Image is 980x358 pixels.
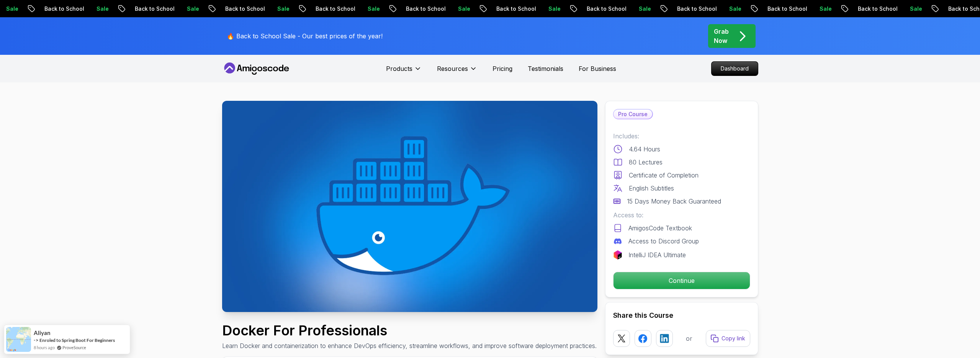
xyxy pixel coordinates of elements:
p: Sale [541,5,565,13]
p: Grab Now [714,27,729,45]
p: or [686,334,692,343]
a: Enroled to Spring Boot For Beginners [39,337,115,343]
p: Sale [179,5,204,13]
p: Back to School [308,5,360,13]
span: -> [34,337,39,343]
p: Learn Docker and containerization to enhance DevOps efficiency, streamline workflows, and improve... [222,341,597,350]
p: Sale [450,5,475,13]
p: 15 Days Money Back Guaranteed [627,197,721,206]
p: Back to School [669,5,722,13]
span: 8 hours ago [34,344,55,351]
a: ProveSource [62,344,86,351]
h1: Docker For Professionals [222,323,597,338]
h2: Share this Course [613,310,750,321]
img: jetbrains logo [613,250,622,259]
p: 🔥 Back to School Sale - Our best prices of the year! [227,31,383,41]
p: Copy link [722,335,745,342]
p: Sale [902,5,927,13]
p: Back to School [37,5,89,13]
button: Copy link [706,330,750,347]
p: Back to School [218,5,270,13]
p: Sale [270,5,294,13]
p: AmigosCode Textbook [628,223,692,233]
p: 80 Lectures [629,158,663,167]
p: Sale [89,5,113,13]
a: For Business [579,64,616,73]
a: Dashboard [711,61,758,76]
p: Pro Course [614,110,652,119]
button: Resources [437,64,477,79]
a: Testimonials [528,64,563,73]
p: IntelliJ IDEA Ultimate [628,250,686,259]
p: Sale [631,5,656,13]
p: Back to School [850,5,902,13]
span: Aliyan [34,330,51,336]
p: Resources [437,64,468,73]
p: Continue [614,272,750,289]
p: Back to School [579,5,631,13]
p: Back to School [127,5,179,13]
p: Sale [812,5,836,13]
p: Access to: [613,210,750,220]
p: Dashboard [712,62,758,76]
button: Continue [613,272,750,289]
p: Back to School [398,5,450,13]
p: Back to School [489,5,541,13]
button: Products [386,64,422,79]
p: Certificate of Completion [629,171,699,180]
p: Includes: [613,131,750,141]
a: Pricing [492,64,512,73]
p: Back to School [760,5,812,13]
p: Sale [360,5,384,13]
p: English Subtitles [629,184,674,193]
img: provesource social proof notification image [6,327,31,352]
p: Access to Discord Group [628,236,699,246]
p: Products [386,64,412,73]
p: 4.64 Hours [629,145,660,154]
img: docker-for-professionals_thumbnail [222,101,597,312]
p: Sale [722,5,746,13]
